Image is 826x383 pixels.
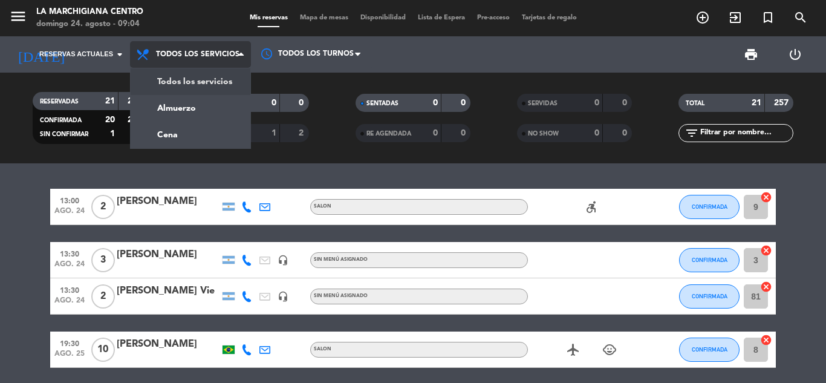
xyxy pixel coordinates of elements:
[692,257,727,263] span: CONFIRMADA
[91,195,115,219] span: 2
[692,293,727,300] span: CONFIRMADA
[471,15,516,21] span: Pre-acceso
[128,97,145,105] strong: 257
[54,336,85,350] span: 19:30
[91,338,115,362] span: 10
[594,129,599,137] strong: 0
[699,126,793,140] input: Filtrar por nombre...
[40,117,82,123] span: CONFIRMADA
[314,204,331,209] span: SALON
[299,129,306,137] strong: 2
[760,191,772,203] i: cancel
[54,296,85,310] span: ago. 24
[314,347,331,352] span: SALON
[461,129,468,137] strong: 0
[752,99,761,107] strong: 21
[528,131,559,137] span: NO SHOW
[40,99,79,105] span: RESERVADAS
[244,15,294,21] span: Mis reservas
[131,122,250,148] a: Cena
[314,257,368,262] span: Sin menú asignado
[760,281,772,293] i: cancel
[774,99,791,107] strong: 257
[602,342,617,357] i: child_care
[91,284,115,309] span: 2
[278,291,288,302] i: headset_mic
[54,246,85,260] span: 13:30
[54,260,85,274] span: ago. 24
[299,99,306,107] strong: 0
[54,350,85,364] span: ago. 25
[105,97,115,105] strong: 21
[117,247,220,263] div: [PERSON_NAME]
[433,129,438,137] strong: 0
[294,15,354,21] span: Mapa de mesas
[528,100,558,106] span: SERVIDAS
[272,99,276,107] strong: 0
[728,10,743,25] i: exit_to_app
[117,194,220,209] div: [PERSON_NAME]
[695,10,710,25] i: add_circle_outline
[40,131,88,137] span: SIN CONFIRMAR
[131,95,250,122] a: Almuerzo
[9,7,27,30] button: menu
[461,99,468,107] strong: 0
[594,99,599,107] strong: 0
[278,255,288,266] i: headset_mic
[9,7,27,25] i: menu
[760,244,772,257] i: cancel
[36,18,143,30] div: domingo 24. agosto - 09:04
[91,248,115,272] span: 3
[692,203,727,210] span: CONFIRMADA
[366,131,411,137] span: RE AGENDADA
[366,100,398,106] span: SENTADAS
[36,6,143,18] div: La Marchigiana Centro
[516,15,583,21] span: Tarjetas de regalo
[272,129,276,137] strong: 1
[156,50,239,59] span: Todos los servicios
[117,336,220,352] div: [PERSON_NAME]
[117,283,220,299] div: [PERSON_NAME] Vie
[433,99,438,107] strong: 0
[54,207,85,221] span: ago. 24
[110,129,115,138] strong: 1
[128,116,145,124] strong: 255
[685,126,699,140] i: filter_list
[761,10,775,25] i: turned_in_not
[112,47,127,62] i: arrow_drop_down
[9,41,73,68] i: [DATE]
[760,334,772,346] i: cancel
[773,36,817,73] div: LOG OUT
[679,284,740,309] button: CONFIRMADA
[584,200,599,214] i: accessible_forward
[354,15,412,21] span: Disponibilidad
[39,49,113,60] span: Reservas actuales
[54,283,85,296] span: 13:30
[54,193,85,207] span: 13:00
[744,47,758,62] span: print
[679,195,740,219] button: CONFIRMADA
[679,338,740,362] button: CONFIRMADA
[622,99,629,107] strong: 0
[793,10,808,25] i: search
[679,248,740,272] button: CONFIRMADA
[131,68,250,95] a: Todos los servicios
[566,342,580,357] i: airplanemode_active
[788,47,802,62] i: power_settings_new
[692,346,727,353] span: CONFIRMADA
[314,293,368,298] span: Sin menú asignado
[622,129,629,137] strong: 0
[412,15,471,21] span: Lista de Espera
[686,100,704,106] span: TOTAL
[105,116,115,124] strong: 20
